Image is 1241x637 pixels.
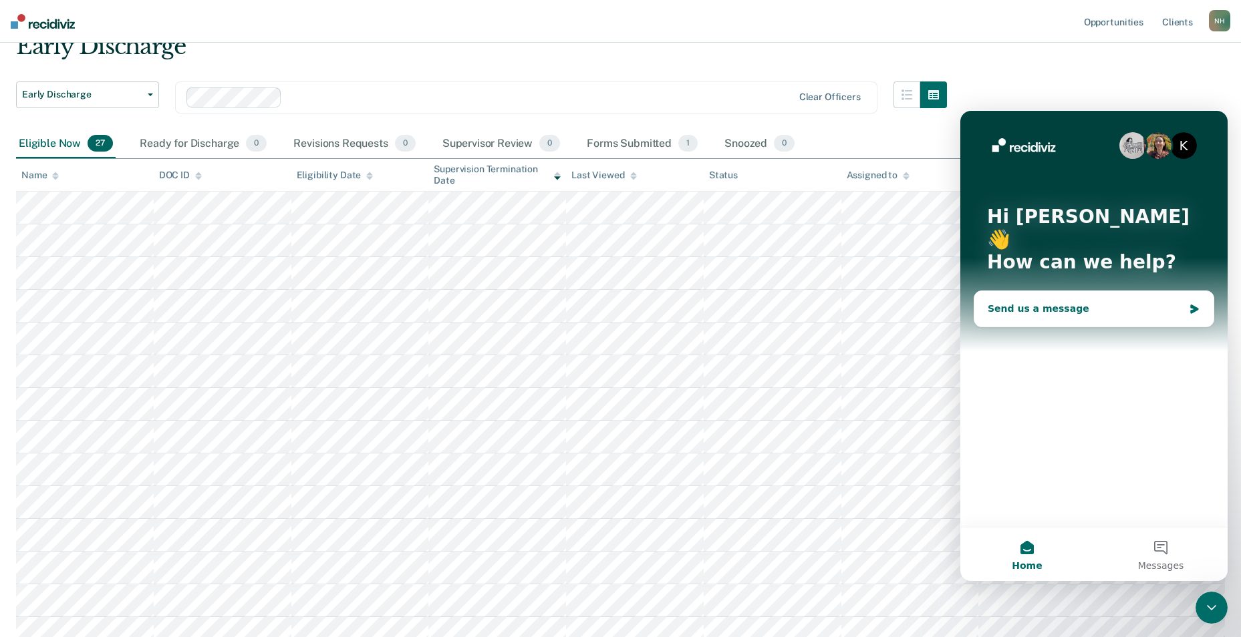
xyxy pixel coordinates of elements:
div: Eligibility Date [297,170,374,181]
span: 27 [88,135,113,152]
div: Supervision Termination Date [434,164,561,186]
span: 0 [246,135,267,152]
div: Forms Submitted1 [584,130,700,159]
div: DOC ID [159,170,202,181]
div: Status [709,170,738,181]
iframe: Intercom live chat [960,111,1228,581]
span: 0 [539,135,560,152]
button: Early Discharge [16,81,159,108]
div: Eligible Now27 [16,130,116,159]
span: Early Discharge [22,89,142,100]
div: N H [1209,10,1230,31]
div: Snoozed0 [722,130,797,159]
button: NH [1209,10,1230,31]
div: Ready for Discharge0 [137,130,269,159]
div: Early Discharge [16,33,947,71]
img: Recidiviz [11,14,75,29]
div: Name [21,170,59,181]
div: Assigned to [847,170,910,181]
span: 0 [395,135,416,152]
div: Supervisor Review0 [440,130,563,159]
div: Clear officers [799,91,861,103]
span: 1 [678,135,698,152]
iframe: Intercom live chat [1196,592,1228,624]
span: 0 [774,135,795,152]
div: Last Viewed [571,170,636,181]
div: Revisions Requests0 [291,130,418,159]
